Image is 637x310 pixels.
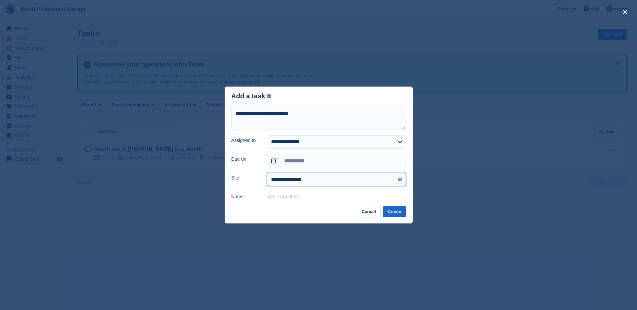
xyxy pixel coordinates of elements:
[620,7,630,17] button: close
[231,156,259,163] label: Due on
[231,92,271,100] div: Add a task
[231,193,259,200] label: Notes
[231,137,259,144] label: Assigned to
[357,206,381,217] button: Cancel
[383,206,406,217] button: Create
[231,174,259,182] label: Site
[267,94,271,98] img: icon-info-grey-7440780725fd019a000dd9b08b2336e03edf1995a4989e88bcd33f0948082b44.svg
[267,194,304,199] button: Add extra detail…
